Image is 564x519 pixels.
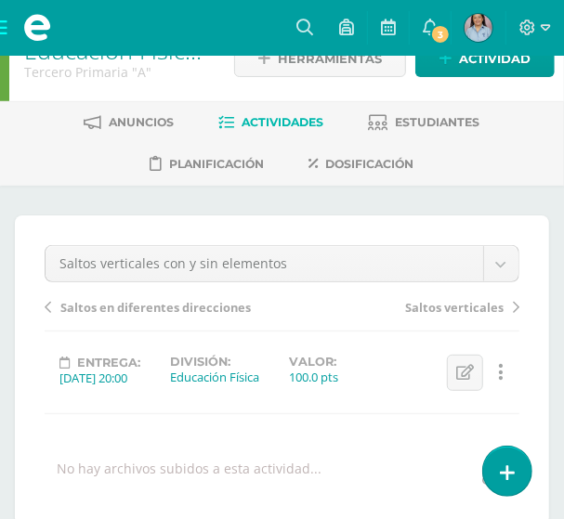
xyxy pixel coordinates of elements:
[369,108,480,137] a: Estudiantes
[405,299,504,316] span: Saltos verticales
[430,24,451,45] span: 3
[289,369,338,385] div: 100.0 pts
[77,356,140,370] span: Entrega:
[46,246,518,281] a: Saltos verticales con y sin elementos
[110,115,175,129] span: Anuncios
[415,41,555,77] a: Actividad
[45,297,282,316] a: Saltos en diferentes direcciones
[309,149,414,179] a: Dosificación
[326,157,414,171] span: Dosificación
[57,460,321,496] div: No hay archivos subidos a esta actividad...
[24,63,210,81] div: Tercero Primaria 'A'
[243,115,324,129] span: Actividades
[289,355,338,369] label: Valor:
[85,108,175,137] a: Anuncios
[170,157,265,171] span: Planificación
[219,108,324,137] a: Actividades
[59,246,469,281] span: Saltos verticales con y sin elementos
[170,369,259,385] div: Educación Física
[282,297,520,316] a: Saltos verticales
[396,115,480,129] span: Estudiantes
[465,14,492,42] img: 2ac09ba6cb25e379ebd63ecb0abecd2f.png
[60,299,251,316] span: Saltos en diferentes direcciones
[278,42,382,76] span: Herramientas
[459,42,531,76] span: Actividad
[151,149,265,179] a: Planificación
[170,355,259,369] label: División:
[59,370,140,386] div: [DATE] 20:00
[234,41,406,77] a: Herramientas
